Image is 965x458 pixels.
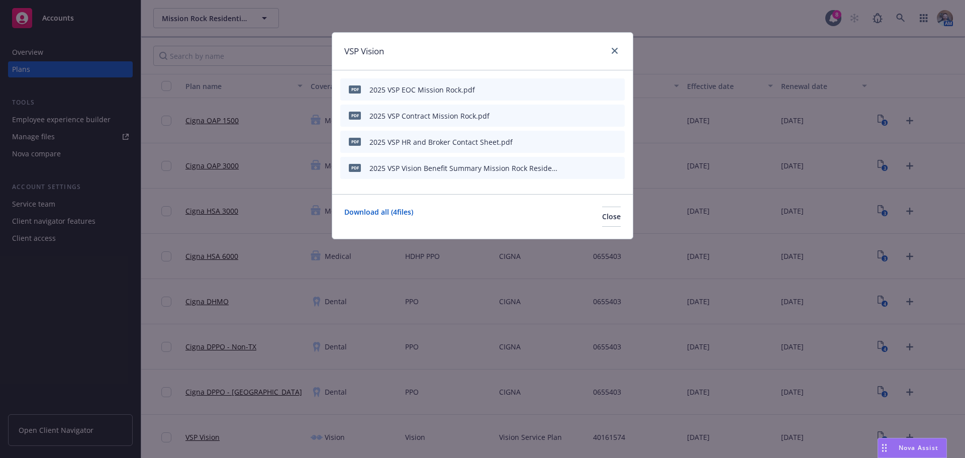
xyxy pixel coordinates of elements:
button: archive file [613,163,621,173]
div: 2025 VSP Contract Mission Rock.pdf [369,111,490,121]
div: 2025 VSP Vision Benefit Summary Mission Rock Residential, LLC.pdf [369,163,561,173]
h1: VSP Vision [344,45,384,58]
button: preview file [596,84,605,95]
button: preview file [596,163,605,173]
div: Drag to move [878,438,891,457]
button: preview file [596,111,605,121]
span: pdf [349,138,361,145]
button: download file [580,163,588,173]
div: 2025 VSP EOC Mission Rock.pdf [369,84,475,95]
span: pdf [349,85,361,93]
button: archive file [613,137,621,147]
div: 2025 VSP HR and Broker Contact Sheet.pdf [369,137,513,147]
button: archive file [613,111,621,121]
button: download file [580,84,588,95]
button: download file [580,137,588,147]
button: Close [602,207,621,227]
span: Close [602,212,621,221]
button: download file [580,111,588,121]
button: preview file [596,137,605,147]
a: close [609,45,621,57]
button: archive file [613,84,621,95]
a: Download all ( 4 files) [344,207,413,227]
span: pdf [349,164,361,171]
span: pdf [349,112,361,119]
span: Nova Assist [899,443,938,452]
button: Nova Assist [878,438,947,458]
